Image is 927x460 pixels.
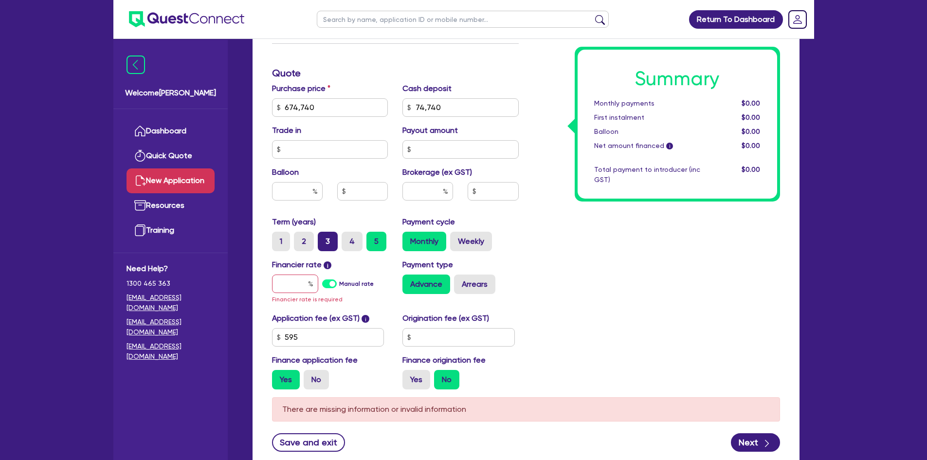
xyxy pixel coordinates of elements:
[402,370,430,389] label: Yes
[402,259,453,271] label: Payment type
[450,232,492,251] label: Weekly
[127,293,215,313] a: [EMAIL_ADDRESS][DOMAIN_NAME]
[402,354,486,366] label: Finance origination fee
[402,125,458,136] label: Payout amount
[594,67,761,91] h1: Summary
[402,275,450,294] label: Advance
[454,275,495,294] label: Arrears
[127,278,215,289] span: 1300 465 363
[272,125,301,136] label: Trade in
[272,166,299,178] label: Balloon
[272,259,332,271] label: Financier rate
[127,218,215,243] a: Training
[324,261,331,269] span: i
[689,10,783,29] a: Return To Dashboard
[294,232,314,251] label: 2
[272,433,345,452] button: Save and exit
[742,113,760,121] span: $0.00
[742,142,760,149] span: $0.00
[127,55,145,74] img: icon-menu-close
[587,98,708,109] div: Monthly payments
[742,99,760,107] span: $0.00
[127,168,215,193] a: New Application
[742,166,760,173] span: $0.00
[125,87,216,99] span: Welcome [PERSON_NAME]
[434,370,459,389] label: No
[272,216,316,228] label: Term (years)
[402,216,455,228] label: Payment cycle
[272,397,780,422] div: There are missing information or invalid information
[366,232,386,251] label: 5
[362,315,369,323] span: i
[134,224,146,236] img: training
[134,200,146,211] img: resources
[402,166,472,178] label: Brokerage (ex GST)
[402,83,452,94] label: Cash deposit
[129,11,244,27] img: quest-connect-logo-blue
[272,67,519,79] h3: Quote
[127,317,215,337] a: [EMAIL_ADDRESS][DOMAIN_NAME]
[134,175,146,186] img: new-application
[272,83,330,94] label: Purchase price
[272,313,360,324] label: Application fee (ex GST)
[587,127,708,137] div: Balloon
[272,296,343,303] span: Financier rate is required
[342,232,363,251] label: 4
[127,263,215,275] span: Need Help?
[127,144,215,168] a: Quick Quote
[272,370,300,389] label: Yes
[587,112,708,123] div: First instalment
[742,128,760,135] span: $0.00
[587,165,708,185] div: Total payment to introducer (inc GST)
[134,150,146,162] img: quick-quote
[127,341,215,362] a: [EMAIL_ADDRESS][DOMAIN_NAME]
[127,119,215,144] a: Dashboard
[272,232,290,251] label: 1
[666,143,673,150] span: i
[587,141,708,151] div: Net amount financed
[402,313,489,324] label: Origination fee (ex GST)
[272,354,358,366] label: Finance application fee
[318,232,338,251] label: 3
[339,279,374,288] label: Manual rate
[731,433,780,452] button: Next
[127,193,215,218] a: Resources
[304,370,329,389] label: No
[785,7,810,32] a: Dropdown toggle
[402,232,446,251] label: Monthly
[317,11,609,28] input: Search by name, application ID or mobile number...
